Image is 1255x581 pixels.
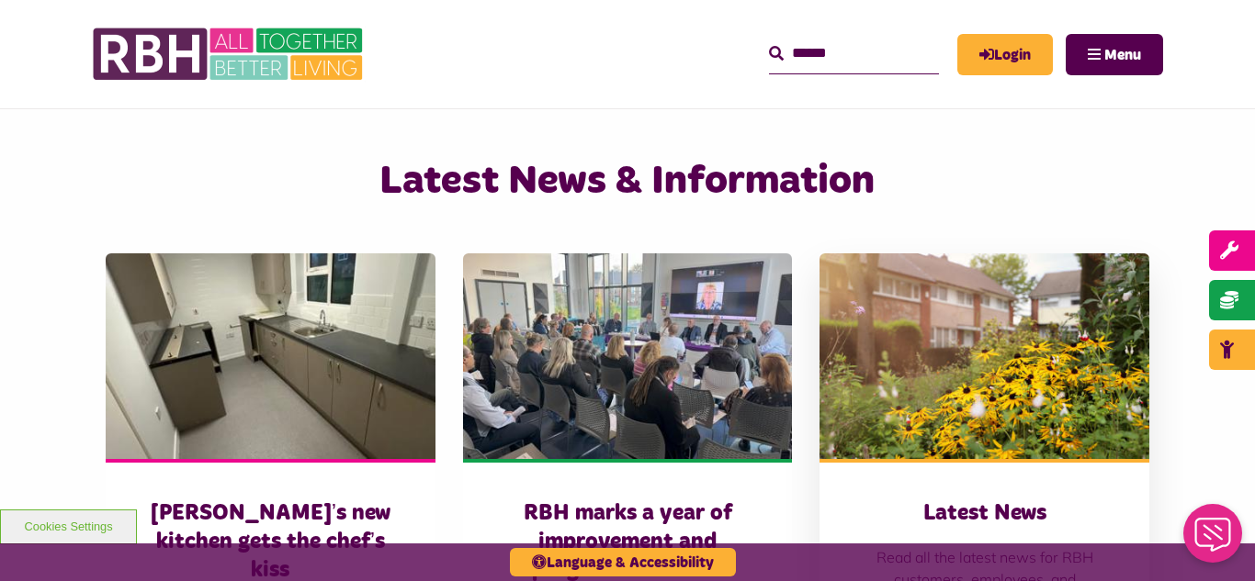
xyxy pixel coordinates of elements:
[106,253,435,459] img: 554655556 1822805482449436 8825023636526955199 N
[769,34,939,73] input: Search
[957,34,1053,75] a: MyRBH
[270,155,984,207] h2: Latest News & Information
[820,253,1149,459] img: SAZ MEDIA RBH HOUSING4
[1104,48,1141,62] span: Menu
[1066,34,1163,75] button: Navigation
[1172,498,1255,581] iframe: Netcall Web Assistant for live chat
[463,253,793,459] img: Board Meeting
[92,18,367,90] img: RBH
[510,548,736,576] button: Language & Accessibility
[856,499,1113,528] h3: Latest News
